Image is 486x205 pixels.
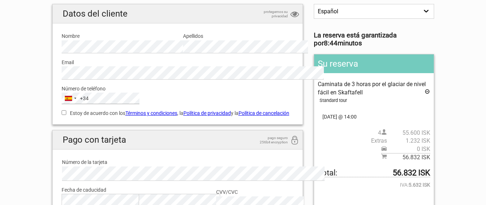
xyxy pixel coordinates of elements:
[318,81,426,95] span: Caminata de 3 horas por el glaciar de nivel fácil en Skaftafell
[62,32,172,40] label: Nombre
[62,109,294,117] label: Estoy de acuerdo con los , la y la
[80,94,89,102] div: +34
[53,4,303,23] h2: Datos del cliente
[318,181,430,189] span: IVA:
[393,169,430,177] strong: 56.832 ISK
[10,13,81,18] p: We're away right now. Please check back later!
[320,97,430,104] div: Standard tour
[62,85,294,93] label: Número de teléfono
[83,11,92,20] button: Open LiveChat chat widget
[387,153,430,161] span: 56.832 ISK
[183,110,231,116] a: Política de privacidad
[62,186,294,194] label: Fecha de caducidad
[62,93,89,104] button: Selected country
[252,10,288,18] span: protegemos su privacidad
[381,145,430,153] span: Precio de la recogida
[318,113,430,121] span: [DATE] @ 14:00
[53,130,303,150] h2: Pago con tarjeta
[318,169,430,177] span: Total a pagar
[314,31,434,48] h3: La reserva está garantizada por minutos
[183,32,294,40] label: Apellidos
[378,129,430,137] span: 4 person(s)
[238,110,289,116] a: Política de cancelación
[216,188,294,196] label: CVV/CVC
[387,137,430,145] span: 1.232 ISK
[62,58,294,66] label: Email
[381,153,430,161] span: Subtotal
[371,137,430,145] span: Extras
[409,181,430,189] strong: 5.632 ISK
[62,158,294,166] label: Número de la tarjeta
[125,110,177,116] a: Términos y condiciones
[290,136,299,146] i: 256bit encryption
[290,10,299,19] i: protección de la privacidad
[314,54,433,73] h2: Su reserva
[387,129,430,137] span: 55.600 ISK
[387,145,430,153] span: 0 ISK
[252,136,288,144] span: pago seguro 256bit encryption
[324,39,338,47] strong: 8:44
